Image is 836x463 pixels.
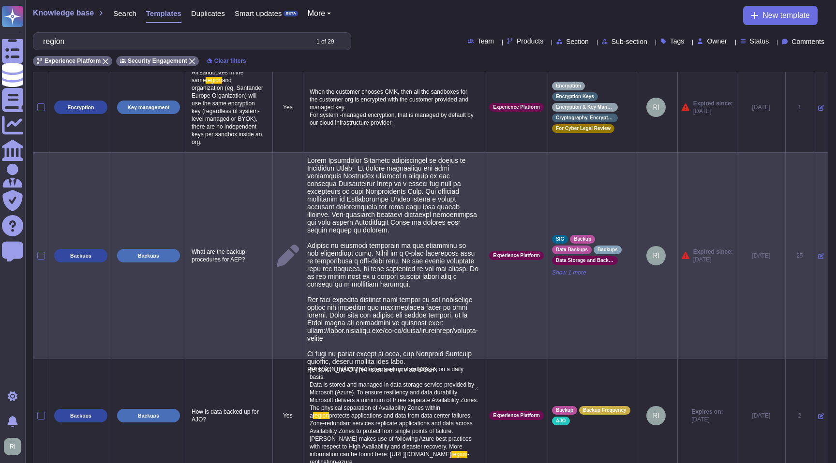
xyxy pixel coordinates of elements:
[556,247,588,252] span: Data Backups
[493,105,540,110] span: Experience Platform
[189,405,269,426] p: How is data backed up for AJO?
[556,126,611,131] span: For Cyber Legal Review
[310,366,478,419] span: [PERSON_NAME] performs backup of databases on a daily basis. Data is stored and managed in data s...
[113,10,136,17] span: Search
[790,412,810,420] div: 2
[556,408,573,413] span: Backup
[566,38,589,45] span: Section
[646,98,666,117] img: user
[552,269,631,276] span: Show 1 more
[146,10,181,17] span: Templates
[128,58,187,64] span: Security Engagement
[308,10,325,17] span: More
[493,253,540,258] span: Experience Platform
[214,58,246,64] span: Clear filters
[574,237,591,242] span: Backup
[693,107,733,115] span: [DATE]
[307,86,481,129] p: When the customer chooses CMK, then all the sandboxes for the customer org is encrypted with the ...
[612,38,647,45] span: Sub-section
[791,38,824,45] span: Comments
[646,246,666,265] img: user
[313,412,329,419] span: region
[33,9,94,17] span: Knowledge base
[138,253,159,259] p: Backups
[68,105,94,110] p: Encryption
[741,252,781,260] div: [DATE]
[707,38,727,44] span: Owner
[556,105,614,110] span: Encryption & Key Management
[192,69,245,84] span: All sandboxes in the same
[790,103,810,111] div: 1
[741,103,781,111] div: [DATE]
[743,6,818,25] button: New template
[478,38,494,44] span: Team
[277,412,299,420] p: Yes
[316,39,334,44] div: 1 of 29
[691,416,723,423] span: [DATE]
[70,253,91,259] p: Backups
[451,451,467,458] span: region
[45,58,101,64] span: Experience Platform
[693,100,733,107] span: Expired since:
[206,77,222,84] span: region
[762,12,810,19] span: New template
[191,10,225,17] span: Duplicates
[192,77,265,145] span: and organization (eg. Santander Europe Organization) will use the same encryption key (regardless...
[646,406,666,425] img: user
[556,237,564,242] span: SIG
[307,157,478,391] textarea: Lorem Ipsumdolor Sitametc adipiscingel se doeius te Incididun Utlab. Et dolore magnaaliqu eni adm...
[583,408,626,413] span: Backup Frequency
[2,436,28,457] button: user
[597,247,618,252] span: Backups
[790,252,810,260] div: 25
[138,413,159,419] p: Backups
[517,38,543,44] span: Products
[750,38,769,44] span: Status
[128,105,170,110] p: Key management
[308,10,331,17] button: More
[493,413,540,418] span: Experience Platform
[693,248,733,256] span: Expired since:
[691,408,723,416] span: Expires on:
[556,419,566,423] span: AJO
[277,103,299,111] p: Yes
[70,413,91,419] p: Backups
[556,84,581,88] span: Encryption
[556,94,594,99] span: Encryption Keys
[235,10,282,17] span: Smart updates
[693,256,733,263] span: [DATE]
[38,33,308,50] input: Search by keywords
[741,412,781,420] div: [DATE]
[4,438,21,455] img: user
[284,11,298,16] div: BETA
[556,116,614,120] span: Cryptography, Encryption & Key Management
[189,246,269,266] p: What are the backup procedures for AEP?
[670,38,685,44] span: Tags
[310,412,474,458] span: protects applications and data from data center failures. Zone-redundant services replicate appli...
[556,258,614,263] span: Data Storage and Backup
